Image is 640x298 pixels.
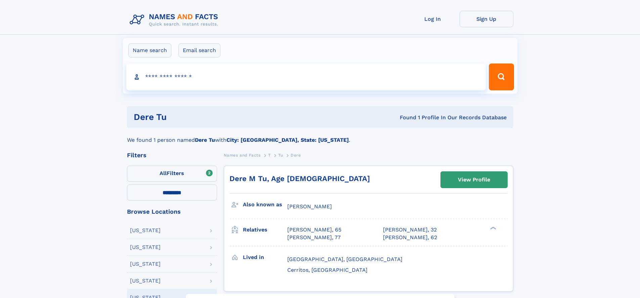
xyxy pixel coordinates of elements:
[488,226,497,230] div: ❯
[127,209,217,215] div: Browse Locations
[287,234,341,241] a: [PERSON_NAME], 77
[287,203,332,210] span: [PERSON_NAME]
[127,152,217,158] div: Filters
[278,153,283,158] span: Tu
[268,151,271,159] a: T
[126,63,486,90] input: search input
[243,252,287,263] h3: Lived in
[130,278,161,284] div: [US_STATE]
[127,128,513,144] div: We found 1 person named with .
[460,11,513,27] a: Sign Up
[224,151,261,159] a: Names and Facts
[291,153,301,158] span: Dere
[243,199,287,210] h3: Also known as
[229,174,370,183] a: Dere M Tu, Age [DEMOGRAPHIC_DATA]
[283,114,507,121] div: Found 1 Profile In Our Records Database
[287,256,402,262] span: [GEOGRAPHIC_DATA], [GEOGRAPHIC_DATA]
[458,172,490,187] div: View Profile
[383,226,437,233] a: [PERSON_NAME], 32
[287,267,368,273] span: Cerritos, [GEOGRAPHIC_DATA]
[178,43,220,57] label: Email search
[489,63,514,90] button: Search Button
[127,166,217,182] label: Filters
[383,234,437,241] a: [PERSON_NAME], 62
[406,11,460,27] a: Log In
[130,261,161,267] div: [US_STATE]
[287,226,341,233] a: [PERSON_NAME], 65
[130,228,161,233] div: [US_STATE]
[128,43,171,57] label: Name search
[130,245,161,250] div: [US_STATE]
[134,113,283,121] h1: Dere Tu
[441,172,507,188] a: View Profile
[160,170,167,176] span: All
[268,153,271,158] span: T
[127,11,224,29] img: Logo Names and Facts
[226,137,349,143] b: City: [GEOGRAPHIC_DATA], State: [US_STATE]
[195,137,215,143] b: Dere Tu
[278,151,283,159] a: Tu
[243,224,287,236] h3: Relatives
